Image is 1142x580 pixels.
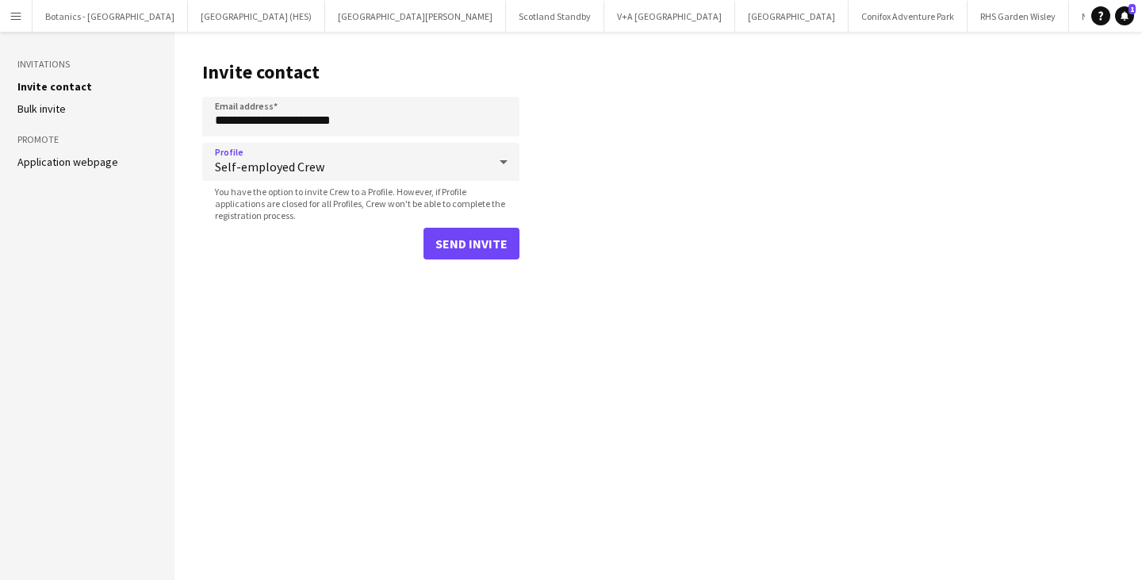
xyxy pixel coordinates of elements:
[188,1,325,32] button: [GEOGRAPHIC_DATA] (HES)
[17,102,66,116] a: Bulk invite
[215,159,488,175] span: Self-employed Crew
[202,60,519,84] h1: Invite contact
[849,1,968,32] button: Conifox Adventure Park
[735,1,849,32] button: [GEOGRAPHIC_DATA]
[33,1,188,32] button: Botanics - [GEOGRAPHIC_DATA]
[17,155,118,169] a: Application webpage
[1115,6,1134,25] a: 1
[17,133,157,147] h3: Promote
[17,57,157,71] h3: Invitations
[1129,4,1136,14] span: 1
[506,1,604,32] button: Scotland Standby
[17,79,92,94] a: Invite contact
[968,1,1069,32] button: RHS Garden Wisley
[423,228,519,259] button: Send invite
[604,1,735,32] button: V+A [GEOGRAPHIC_DATA]
[325,1,506,32] button: [GEOGRAPHIC_DATA][PERSON_NAME]
[202,186,519,221] span: You have the option to invite Crew to a Profile. However, if Profile applications are closed for ...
